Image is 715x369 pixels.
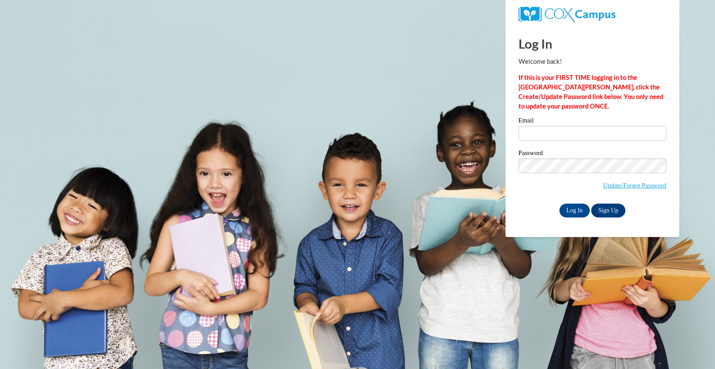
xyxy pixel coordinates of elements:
h1: Log In [519,35,666,53]
label: Email [519,117,666,126]
label: Password [519,150,666,158]
img: COX Campus [519,7,615,22]
a: Update/Forgot Password [603,182,666,189]
p: Welcome back! [519,57,666,66]
a: Sign Up [591,204,625,217]
a: COX Campus [519,10,615,17]
input: Log In [559,204,590,217]
strong: If this is your FIRST TIME logging in to the [GEOGRAPHIC_DATA][PERSON_NAME], click the Create/Upd... [519,74,663,110]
